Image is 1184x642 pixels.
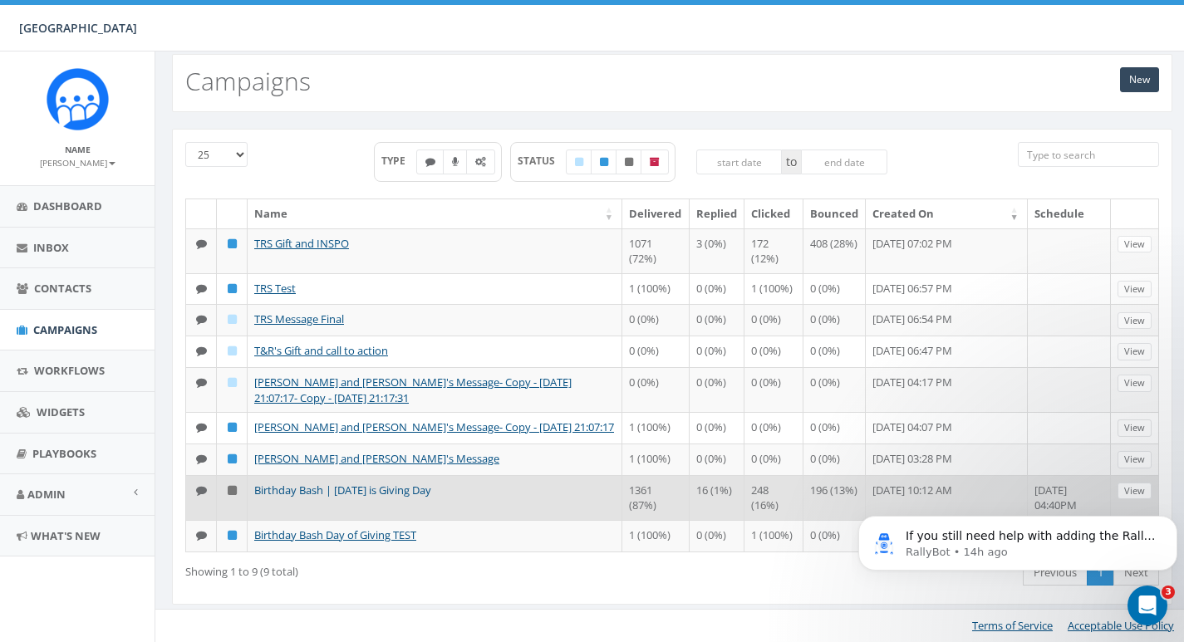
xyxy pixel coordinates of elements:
td: 0 (0%) [690,367,744,412]
td: 1 (100%) [744,520,803,551]
span: Widgets [37,404,85,419]
span: Inbox [33,240,69,255]
i: Text SMS [196,238,207,249]
i: Text SMS [196,453,207,464]
td: [DATE] 04:40PM [1028,475,1111,520]
i: Text SMS [196,422,207,433]
th: Created On: activate to sort column ascending [866,199,1028,228]
td: 1 (100%) [622,412,690,444]
span: Dashboard [33,198,102,213]
td: 0 (0%) [744,304,803,336]
td: 0 (0%) [622,336,690,367]
span: Playbooks [32,446,96,461]
span: Workflows [34,363,105,378]
td: 1 (100%) [622,273,690,305]
td: 0 (0%) [744,412,803,444]
i: Unpublished [625,157,633,167]
td: 1361 (87%) [622,475,690,520]
td: [DATE] 06:54 PM [866,304,1028,336]
label: Archived [641,149,669,174]
a: View [1118,281,1152,298]
th: Replied [690,199,744,228]
p: Message from RallyBot, sent 14h ago [54,64,305,79]
label: Published [591,149,617,174]
i: Draft [228,346,237,356]
td: 0 (0%) [622,304,690,336]
a: Acceptable Use Policy [1068,618,1174,633]
td: 1 (100%) [622,520,690,551]
a: TRS Message Final [254,311,344,326]
i: Draft [228,377,237,388]
td: 408 (28%) [803,228,866,273]
input: end date [801,149,887,174]
small: [PERSON_NAME] [40,157,115,169]
i: Text SMS [196,283,207,294]
td: 1071 (72%) [622,228,690,273]
span: Campaigns [33,322,97,337]
td: 0 (0%) [803,444,866,475]
td: [DATE] 06:47 PM [866,336,1028,367]
span: [GEOGRAPHIC_DATA] [19,20,137,36]
td: 0 (0%) [744,336,803,367]
td: 0 (0%) [803,520,866,551]
a: [PERSON_NAME] and [PERSON_NAME]'s Message [254,451,499,466]
iframe: Intercom live chat [1128,586,1167,625]
a: New [1120,67,1159,92]
span: Contacts [34,281,91,296]
td: 0 (0%) [690,520,744,551]
td: 0 (0%) [744,367,803,412]
td: 1 (100%) [622,444,690,475]
a: Birthday Bash Day of Giving TEST [254,527,416,542]
span: 3 [1162,586,1175,599]
label: Unpublished [616,149,642,174]
i: Published [600,157,608,167]
td: [DATE] 04:17 PM [866,367,1028,412]
i: Text SMS [196,485,207,496]
h2: Campaigns [185,67,311,95]
td: 196 (13%) [803,475,866,520]
a: [PERSON_NAME] [40,154,115,169]
div: Showing 1 to 9 (9 total) [185,557,577,580]
td: [DATE] 10:12 AM [866,475,1028,520]
i: Draft [228,314,237,325]
input: start date [696,149,783,174]
i: Published [228,422,237,433]
small: Name [65,144,91,155]
i: Text SMS [196,530,207,541]
td: 3 (0%) [690,228,744,273]
i: Published [228,283,237,294]
td: 0 (0%) [622,367,690,412]
td: 0 (0%) [744,444,803,475]
a: TRS Gift and INSPO [254,236,349,251]
td: 16 (1%) [690,475,744,520]
td: 0 (0%) [803,273,866,305]
td: 248 (16%) [744,475,803,520]
label: Draft [566,149,592,174]
label: Text SMS [416,149,445,174]
input: Type to search [1018,142,1159,167]
td: 1 (100%) [744,273,803,305]
td: 0 (0%) [690,336,744,367]
td: 0 (0%) [690,444,744,475]
td: [DATE] 03:28 PM [866,444,1028,475]
td: 0 (0%) [690,273,744,305]
span: What's New [31,528,101,543]
label: Automated Message [466,149,495,174]
i: Ringless Voice Mail [452,157,459,167]
i: Text SMS [425,157,435,167]
td: 172 (12%) [744,228,803,273]
td: [DATE] 04:07 PM [866,412,1028,444]
span: to [782,149,801,174]
i: Published [228,238,237,249]
span: Admin [27,487,66,502]
a: Terms of Service [972,618,1053,633]
td: [DATE] 07:02 PM [866,228,1028,273]
th: Delivered [622,199,690,228]
td: [DATE] 06:57 PM [866,273,1028,305]
i: Text SMS [196,346,207,356]
img: Rally_Corp_Icon.png [47,68,109,130]
i: Unpublished [228,485,237,496]
th: Name: activate to sort column ascending [248,199,622,228]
